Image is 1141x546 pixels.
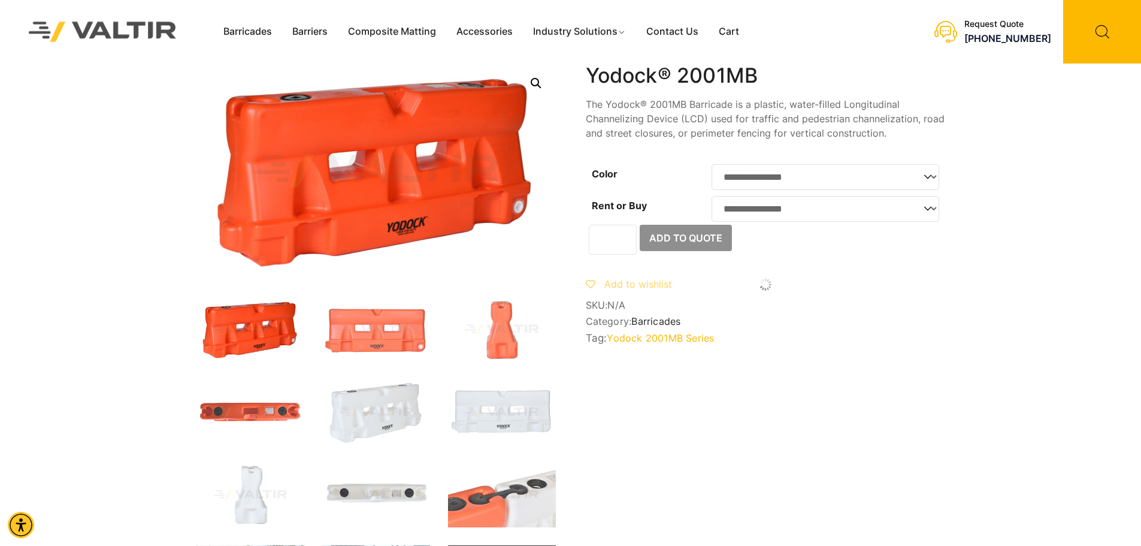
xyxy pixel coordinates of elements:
[607,332,714,344] a: Yodock 2001MB Series
[607,299,625,311] span: N/A
[282,23,338,41] a: Barriers
[964,19,1051,29] div: Request Quote
[448,297,556,362] img: 2001MB_Org_Side.jpg
[446,23,523,41] a: Accessories
[338,23,446,41] a: Composite Matting
[964,32,1051,44] a: call (888) 496-3625
[448,463,556,527] img: 2001MB_Xtra2.jpg
[586,316,945,327] span: Category:
[13,6,192,57] img: Valtir Rentals
[589,225,637,255] input: Product quantity
[586,97,945,140] p: The Yodock® 2001MB Barricade is a plastic, water-filled Longitudinal Channelizing Device (LCD) us...
[640,225,732,251] button: Add to Quote
[586,300,945,311] span: SKU:
[322,380,430,445] img: 2001MB_Nat_3Q.jpg
[322,463,430,527] img: 2001MB_Nat_Top.jpg
[322,297,430,362] img: 2001MB_Org_Front.jpg
[592,168,618,180] label: Color
[196,380,304,445] img: 2001MB_Org_Top.jpg
[213,23,282,41] a: Barricades
[636,23,709,41] a: Contact Us
[631,315,680,327] a: Barricades
[196,463,304,527] img: 2001MB_Nat_Side.jpg
[592,200,647,212] label: Rent or Buy
[586,64,945,88] h1: Yodock® 2001MB
[448,380,556,445] img: 2001MB_Nat_Front.jpg
[586,332,945,344] span: Tag:
[196,297,304,362] img: 2001MB_Org_3Q.jpg
[709,23,749,41] a: Cart
[8,512,34,538] div: Accessibility Menu
[523,23,636,41] a: Industry Solutions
